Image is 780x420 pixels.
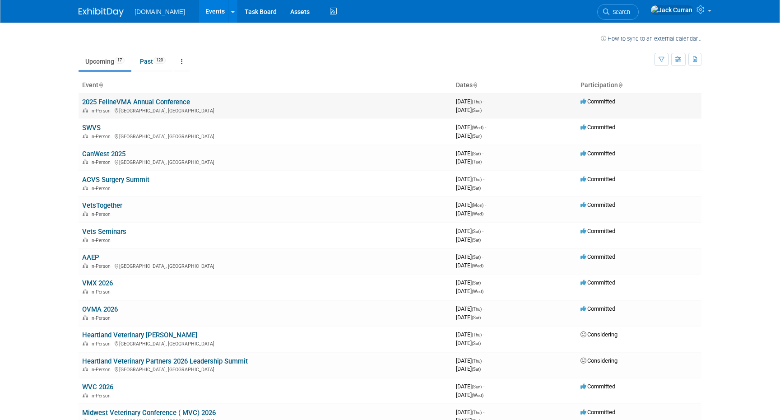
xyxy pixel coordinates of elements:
th: Dates [452,78,577,93]
img: Jack Curran [650,5,693,15]
div: [GEOGRAPHIC_DATA], [GEOGRAPHIC_DATA] [82,107,449,114]
span: - [483,331,484,338]
span: In-Person [90,315,113,321]
span: [DATE] [456,314,481,321]
span: (Thu) [472,307,482,312]
img: In-Person Event [83,186,88,190]
div: [GEOGRAPHIC_DATA], [GEOGRAPHIC_DATA] [82,365,449,373]
span: (Wed) [472,393,483,398]
span: - [482,228,483,234]
span: - [483,409,484,415]
a: ACVS Surgery Summit [82,176,149,184]
span: (Wed) [472,125,483,130]
span: (Sun) [472,384,482,389]
a: Vets Seminars [82,228,126,236]
span: [DOMAIN_NAME] [135,8,185,15]
span: (Thu) [472,359,482,364]
a: AAEP [82,253,99,261]
span: [DATE] [456,305,484,312]
span: (Sat) [472,238,481,243]
span: In-Person [90,238,113,243]
span: In-Person [90,263,113,269]
span: Committed [580,409,615,415]
span: [DATE] [456,365,481,372]
a: SWVS [82,124,101,132]
span: - [483,357,484,364]
a: Sort by Event Name [98,81,103,89]
a: Heartland Veterinary [PERSON_NAME] [82,331,197,339]
span: [DATE] [456,383,484,390]
span: [DATE] [456,124,486,131]
a: Sort by Participation Type [618,81,622,89]
a: Upcoming17 [79,53,131,70]
img: In-Person Event [83,367,88,371]
span: (Sat) [472,315,481,320]
div: [GEOGRAPHIC_DATA], [GEOGRAPHIC_DATA] [82,132,449,140]
span: - [483,98,484,105]
a: Heartland Veterinary Partners 2026 Leadership Summit [82,357,248,365]
span: [DATE] [456,357,484,364]
span: In-Person [90,211,113,217]
span: [DATE] [456,409,484,415]
div: [GEOGRAPHIC_DATA], [GEOGRAPHIC_DATA] [82,340,449,347]
img: In-Person Event [83,108,88,112]
span: In-Person [90,108,113,114]
span: Committed [580,253,615,260]
th: Event [79,78,452,93]
span: Considering [580,357,617,364]
span: (Thu) [472,332,482,337]
span: - [483,176,484,182]
span: 120 [153,57,166,64]
span: Committed [580,383,615,390]
span: (Thu) [472,410,482,415]
span: [DATE] [456,288,483,294]
span: (Sat) [472,186,481,191]
span: Committed [580,305,615,312]
span: Committed [580,279,615,286]
span: [DATE] [456,158,482,165]
span: In-Person [90,341,113,347]
span: [DATE] [456,98,484,105]
span: (Sat) [472,367,481,372]
span: (Sat) [472,151,481,156]
img: In-Person Event [83,134,88,138]
a: Midwest Veterinary Conference ( MVC) 2026 [82,409,216,417]
a: Sort by Start Date [473,81,477,89]
div: [GEOGRAPHIC_DATA], [GEOGRAPHIC_DATA] [82,262,449,269]
span: [DATE] [456,184,481,191]
span: [DATE] [456,253,483,260]
span: (Mon) [472,203,483,208]
span: [DATE] [456,132,482,139]
span: - [485,124,486,131]
span: - [482,253,483,260]
a: WVC 2026 [82,383,113,391]
span: [DATE] [456,210,483,217]
img: In-Person Event [83,341,88,345]
span: (Sun) [472,134,482,139]
span: - [482,150,483,157]
a: OVMA 2026 [82,305,118,313]
span: (Thu) [472,99,482,104]
span: [DATE] [456,107,482,113]
span: (Sat) [472,280,481,285]
span: (Sat) [472,341,481,346]
span: Committed [580,201,615,208]
span: [DATE] [456,279,483,286]
span: [DATE] [456,201,486,208]
img: In-Person Event [83,393,88,397]
a: CanWest 2025 [82,150,125,158]
span: Committed [580,124,615,131]
a: Search [597,4,639,20]
img: In-Person Event [83,263,88,268]
span: - [482,279,483,286]
span: In-Person [90,393,113,399]
span: - [485,201,486,208]
span: (Thu) [472,177,482,182]
img: ExhibitDay [79,8,124,17]
span: (Sat) [472,229,481,234]
span: In-Person [90,134,113,140]
span: (Wed) [472,289,483,294]
span: Committed [580,228,615,234]
span: - [483,305,484,312]
span: [DATE] [456,228,483,234]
